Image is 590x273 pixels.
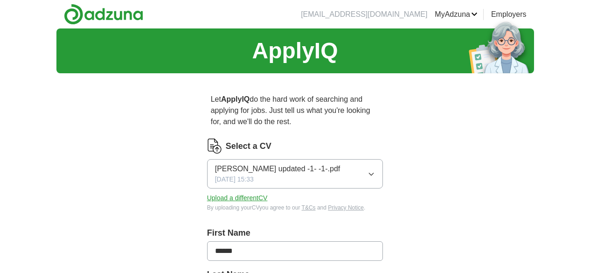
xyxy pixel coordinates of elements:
[207,193,268,203] button: Upload a differentCV
[64,4,143,25] img: Adzuna logo
[207,203,383,212] div: By uploading your CV you agree to our and .
[491,9,527,20] a: Employers
[207,139,222,154] img: CV Icon
[215,175,254,184] span: [DATE] 15:33
[302,204,316,211] a: T&Cs
[328,204,364,211] a: Privacy Notice
[301,9,427,20] li: [EMAIL_ADDRESS][DOMAIN_NAME]
[207,90,383,131] p: Let do the hard work of searching and applying for jobs. Just tell us what you're looking for, an...
[226,140,271,153] label: Select a CV
[207,227,383,239] label: First Name
[435,9,478,20] a: MyAdzuna
[221,95,250,103] strong: ApplyIQ
[252,34,338,68] h1: ApplyIQ
[215,163,340,175] span: [PERSON_NAME] updated -1- -1-.pdf
[207,159,383,189] button: [PERSON_NAME] updated -1- -1-.pdf[DATE] 15:33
